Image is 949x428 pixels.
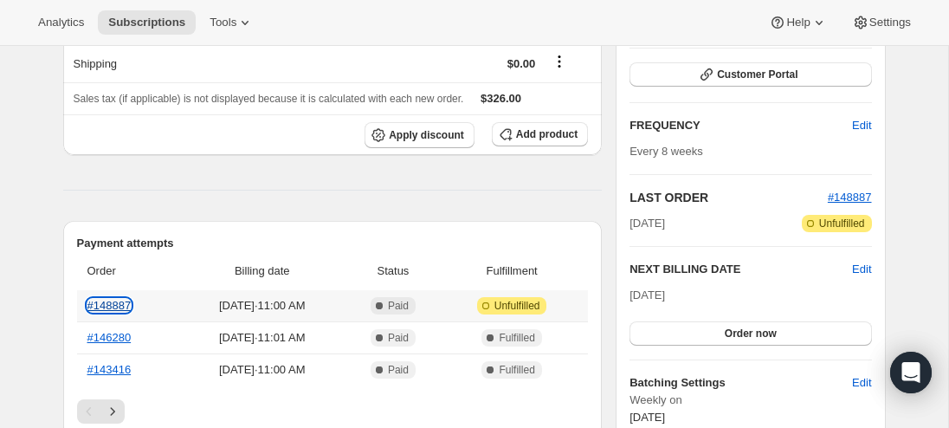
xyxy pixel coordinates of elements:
[492,122,588,146] button: Add product
[388,363,409,377] span: Paid
[629,145,703,158] span: Every 8 weeks
[546,52,573,71] button: Shipping actions
[87,331,132,344] a: #146280
[388,299,409,313] span: Paid
[842,112,881,139] button: Edit
[389,128,464,142] span: Apply discount
[184,263,340,280] span: Billing date
[819,217,865,230] span: Unfulfilled
[717,68,797,81] span: Customer Portal
[494,299,540,313] span: Unfulfilled
[38,16,84,29] span: Analytics
[499,363,534,377] span: Fulfilled
[869,16,911,29] span: Settings
[87,363,132,376] a: #143416
[842,369,881,397] button: Edit
[108,16,185,29] span: Subscriptions
[759,10,837,35] button: Help
[77,399,589,424] nav: Pagination
[351,263,436,280] span: Status
[852,261,871,278] button: Edit
[199,10,264,35] button: Tools
[516,127,578,141] span: Add product
[184,361,340,379] span: [DATE] · 11:00 AM
[388,331,409,345] span: Paid
[629,62,871,87] button: Customer Portal
[499,331,534,345] span: Fulfilled
[77,235,589,252] h2: Payment attempts
[852,374,871,392] span: Edit
[828,189,872,206] button: #148887
[100,399,125,424] button: Next
[786,16,810,29] span: Help
[842,10,921,35] button: Settings
[725,327,777,340] span: Order now
[629,321,871,346] button: Order now
[852,117,871,134] span: Edit
[74,93,464,105] span: Sales tax (if applicable) is not displayed because it is calculated with each new order.
[629,289,665,302] span: [DATE]
[98,10,196,35] button: Subscriptions
[828,191,872,204] a: #148887
[629,411,665,424] span: [DATE]
[629,392,871,409] span: Weekly on
[210,16,236,29] span: Tools
[890,352,932,393] div: Open Intercom Messenger
[481,92,521,105] span: $326.00
[87,299,132,312] a: #148887
[629,215,665,232] span: [DATE]
[184,297,340,315] span: [DATE] · 11:00 AM
[184,329,340,347] span: [DATE] · 11:01 AM
[77,252,179,290] th: Order
[63,44,281,82] th: Shipping
[446,263,578,280] span: Fulfillment
[365,122,474,148] button: Apply discount
[629,117,852,134] h2: FREQUENCY
[28,10,94,35] button: Analytics
[629,189,828,206] h2: LAST ORDER
[629,261,852,278] h2: NEXT BILLING DATE
[629,374,852,392] h6: Batching Settings
[507,57,536,70] span: $0.00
